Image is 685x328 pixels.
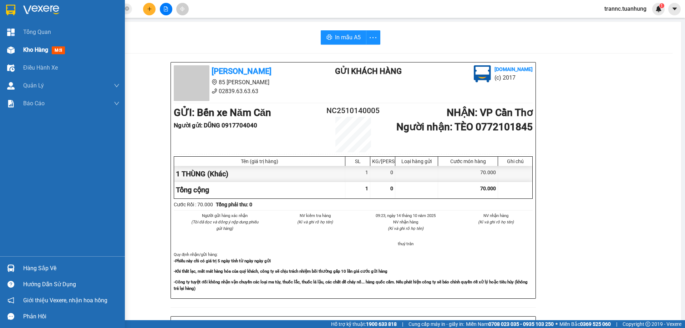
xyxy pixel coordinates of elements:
span: question-circle [7,281,14,288]
span: In mẫu A5 [335,33,361,42]
span: phone [41,26,47,32]
span: 70.000 [480,186,496,191]
b: Gửi khách hàng [335,67,402,76]
button: printerIn mẫu A5 [321,30,366,45]
span: Tổng Quan [23,27,51,36]
li: thuý trân [369,241,442,247]
button: file-add [160,3,172,15]
i: (Kí và ghi rõ họ tên) [297,219,333,224]
div: Quy định nhận/gửi hàng : [174,251,533,292]
strong: -Công ty tuyệt đối không nhận vận chuyển các loại ma túy, thuốc lắc, thuốc lá lậu, các chất dễ ch... [174,279,528,291]
span: Cung cấp máy in - giấy in: [409,320,464,328]
div: KG/[PERSON_NAME] [372,158,393,164]
img: solution-icon [7,100,15,107]
img: warehouse-icon [7,82,15,90]
span: plus [147,6,152,11]
b: Tổng phải thu: 0 [216,202,252,207]
b: Người gửi : DŨNG 0917704040 [174,122,257,129]
span: Kho hàng [23,46,48,53]
div: Ghi chú [500,158,531,164]
span: Tổng cộng [176,186,209,194]
li: 85 [PERSON_NAME] [3,16,136,25]
li: 02839.63.63.63 [174,87,306,96]
div: 1 [345,166,370,182]
span: message [7,313,14,320]
span: Hỗ trợ kỹ thuật: [331,320,397,328]
div: Phản hồi [23,311,120,322]
i: (Tôi đã đọc và đồng ý nộp dung phiếu gửi hàng) [191,219,258,231]
span: aim [180,6,185,11]
img: warehouse-icon [7,264,15,272]
span: down [114,101,120,106]
span: printer [326,34,332,41]
b: [PERSON_NAME] [212,67,272,76]
li: Người gửi hàng xác nhận [188,212,262,219]
div: SL [347,158,368,164]
img: warehouse-icon [7,64,15,72]
strong: 0369 525 060 [580,321,611,327]
button: aim [176,3,189,15]
img: icon-new-feature [655,6,662,12]
div: 1 THÙNG (Khác) [174,166,345,182]
div: Tên (giá trị hàng) [176,158,343,164]
b: NHẬN : VP Cần Thơ [447,107,533,118]
span: trannc.tuanhung [599,4,652,13]
span: | [402,320,403,328]
span: more [366,33,380,42]
strong: -Khi thất lạc, mất mát hàng hóa của quý khách, công ty sẽ chịu trách nhiệm bồi thường gấp 10 lần ... [174,269,387,274]
button: plus [143,3,156,15]
span: | [616,320,617,328]
span: close-circle [125,6,129,12]
span: down [114,83,120,89]
b: GỬI : Bến xe Năm Căn [3,45,101,56]
span: Quản Lý [23,81,44,90]
li: NV kiểm tra hàng [279,212,352,219]
div: Cước Rồi : 70.000 [174,201,213,208]
img: warehouse-icon [7,46,15,54]
div: Hướng dẫn sử dụng [23,279,120,290]
span: Miền Nam [466,320,554,328]
img: dashboard-icon [7,29,15,36]
b: Người nhận : TÈO 0772101845 [396,121,533,133]
button: caret-down [668,3,681,15]
span: notification [7,297,14,304]
span: copyright [645,322,650,327]
b: [DOMAIN_NAME] [494,66,533,72]
span: Điều hành xe [23,63,58,72]
i: (Kí và ghi rõ họ tên) [478,219,514,224]
span: environment [212,79,217,85]
span: phone [212,88,217,94]
div: 70.000 [438,166,498,182]
h2: NC2510140005 [323,105,383,117]
strong: -Phiếu này chỉ có giá trị 5 ngày tính từ ngày ngày gửi [174,258,271,263]
div: Cước món hàng [440,158,496,164]
button: more [366,30,380,45]
span: close-circle [125,6,129,11]
li: 02839.63.63.63 [3,25,136,34]
strong: 1900 633 818 [366,321,397,327]
span: ⚪️ [555,323,558,326]
span: caret-down [671,6,678,12]
b: [PERSON_NAME] [41,5,101,14]
span: Báo cáo [23,99,45,108]
img: logo-vxr [6,5,15,15]
span: file-add [163,6,168,11]
span: 0 [390,186,393,191]
li: (c) 2017 [494,73,533,82]
span: Miền Bắc [559,320,611,328]
span: 1 [365,186,368,191]
li: NV nhận hàng [369,219,442,225]
div: Loại hàng gửi [397,158,436,164]
li: NV nhận hàng [460,212,533,219]
b: GỬI : Bến xe Năm Căn [174,107,271,118]
span: environment [41,17,47,23]
strong: 0708 023 035 - 0935 103 250 [488,321,554,327]
span: Giới thiệu Vexere, nhận hoa hồng [23,296,107,305]
sup: 1 [659,3,664,8]
i: (Kí và ghi rõ họ tên) [388,226,423,231]
span: mới [52,46,65,54]
li: 85 [PERSON_NAME] [174,78,306,87]
div: Hàng sắp về [23,263,120,274]
span: 1 [660,3,663,8]
div: 0 [370,166,395,182]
